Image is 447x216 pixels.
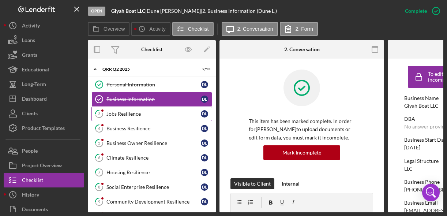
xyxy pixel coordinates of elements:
[201,183,208,191] div: D L
[98,141,100,145] tspan: 5
[106,155,201,161] div: Climate Resilience
[278,178,303,189] button: Internal
[201,125,208,132] div: D L
[4,77,84,92] button: Long-Term
[106,111,201,117] div: Jobs Resilience
[106,96,201,102] div: Business Information
[201,96,208,103] div: D L
[4,144,84,158] button: People
[249,117,355,142] p: This item has been marked complete. In order for [PERSON_NAME] to upload documents or edit form d...
[91,121,212,136] a: 4Business ResilienceDL
[4,173,84,187] button: Checklist
[106,82,201,87] div: Personal Information
[91,92,212,107] a: Business InformationDL
[22,62,49,79] div: Educational
[4,33,84,48] button: Loans
[98,126,101,131] tspan: 4
[22,173,43,189] div: Checklist
[22,144,38,160] div: People
[141,46,162,52] div: Checklist
[22,187,39,204] div: History
[22,48,37,64] div: Grants
[201,154,208,161] div: D L
[22,33,35,49] div: Loans
[22,158,62,175] div: Project Overview
[282,178,300,189] div: Internal
[282,145,321,160] div: Mark Incomplete
[88,7,105,16] div: Open
[131,22,170,36] button: Activity
[201,81,208,88] div: D L
[149,26,165,32] label: Activity
[202,8,277,14] div: 2. Business Information (Dune L.)
[230,178,274,189] button: Visible to Client
[4,187,84,202] button: History
[4,62,84,77] button: Educational
[22,18,40,35] div: Activity
[22,92,47,108] div: Dashboard
[91,180,212,194] a: 8Social Enterprise ResilienceDL
[201,198,208,205] div: D L
[91,194,212,209] a: 9Community Development ResilienceDL
[404,166,413,172] div: LLC
[22,106,38,123] div: Clients
[91,150,212,165] a: 6Climate ResilienceDL
[280,22,318,36] button: 2. Form
[197,67,210,71] div: 2 / 13
[147,8,202,14] div: Dune [PERSON_NAME] |
[111,8,145,14] b: Giyah Boat LLC
[4,121,84,135] button: Product Templates
[398,4,443,18] button: Complete
[201,139,208,147] div: D L
[201,169,208,176] div: D L
[237,26,273,32] label: 2. Conversation
[111,8,147,14] div: |
[4,48,84,62] button: Grants
[404,103,439,109] div: Giyah Boat LLC
[404,145,420,150] div: [DATE]
[106,199,201,205] div: Community Development Resilience
[4,106,84,121] button: Clients
[88,22,129,36] button: Overview
[91,107,212,121] a: 3Jobs ResilienceDL
[222,22,278,36] button: 2. Conversation
[284,46,320,52] div: 2. Conversation
[91,136,212,150] a: 5Business Owner ResilienceDL
[98,155,101,160] tspan: 6
[98,199,101,204] tspan: 9
[4,92,84,106] a: Dashboard
[106,140,201,146] div: Business Owner Resilience
[4,18,84,33] button: Activity
[106,184,201,190] div: Social Enterprise Resilience
[188,26,209,32] label: Checklist
[106,170,201,175] div: Housing Resilience
[22,121,65,137] div: Product Templates
[102,67,192,71] div: QRR Q2 2025
[263,145,340,160] button: Mark Incomplete
[106,126,201,131] div: Business Resilience
[98,185,100,189] tspan: 8
[104,26,125,32] label: Overview
[91,165,212,180] a: 7Housing ResilienceDL
[201,110,208,118] div: D L
[22,77,46,93] div: Long-Term
[98,111,100,116] tspan: 3
[234,178,271,189] div: Visible to Client
[4,158,84,173] button: Project Overview
[405,4,427,18] div: Complete
[422,184,440,201] div: Open Intercom Messenger
[98,170,101,175] tspan: 7
[172,22,214,36] button: Checklist
[296,26,313,32] label: 2. Form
